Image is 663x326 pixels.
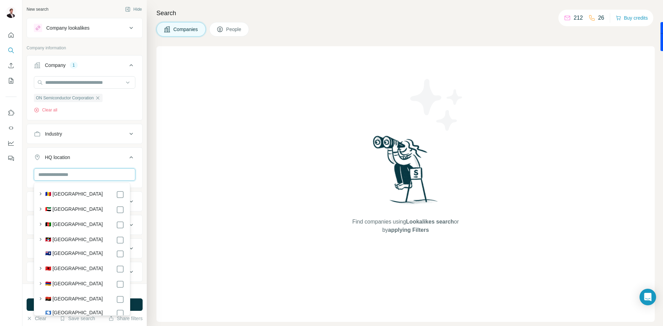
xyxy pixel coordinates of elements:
[45,62,66,69] div: Company
[120,4,147,14] button: Hide
[45,309,103,317] label: 🇦🇶 [GEOGRAPHIC_DATA]
[27,264,142,280] button: Keywords
[45,130,62,137] div: Industry
[27,45,143,51] p: Company information
[598,14,604,22] p: 26
[6,59,17,72] button: Enrich CSV
[640,289,656,305] div: Open Intercom Messenger
[616,13,648,23] button: Buy credits
[6,44,17,57] button: Search
[45,190,103,199] label: 🇦🇩 [GEOGRAPHIC_DATA]
[60,315,95,322] button: Save search
[6,137,17,149] button: Dashboard
[45,265,103,273] label: 🇦🇱 [GEOGRAPHIC_DATA]
[406,219,454,225] span: Lookalikes search
[27,240,142,257] button: Technologies
[45,221,103,229] label: 🇦🇫 [GEOGRAPHIC_DATA]
[108,315,143,322] button: Share filters
[27,57,142,76] button: Company1
[6,7,17,18] img: Avatar
[6,75,17,87] button: My lists
[350,218,461,234] span: Find companies using or by
[388,227,429,233] span: applying Filters
[6,122,17,134] button: Use Surfe API
[6,152,17,165] button: Feedback
[27,193,142,210] button: Annual revenue ($)
[226,26,242,33] span: People
[574,14,583,22] p: 212
[27,217,142,233] button: Employees (size)
[27,20,142,36] button: Company lookalikes
[45,295,103,304] label: 🇦🇴 [GEOGRAPHIC_DATA]
[27,126,142,142] button: Industry
[6,29,17,41] button: Quick start
[27,6,48,12] div: New search
[70,62,78,68] div: 1
[6,107,17,119] button: Use Surfe on LinkedIn
[406,74,468,136] img: Surfe Illustration - Stars
[173,26,199,33] span: Companies
[45,280,103,288] label: 🇦🇲 [GEOGRAPHIC_DATA]
[156,8,655,18] h4: Search
[34,107,57,113] button: Clear all
[27,149,142,168] button: HQ location
[46,24,89,31] div: Company lookalikes
[45,250,103,258] label: 🇦🇮 [GEOGRAPHIC_DATA]
[45,154,70,161] div: HQ location
[370,134,442,211] img: Surfe Illustration - Woman searching with binoculars
[36,95,94,101] span: ON Semiconductor Corporation
[27,315,46,322] button: Clear
[45,206,103,214] label: 🇦🇪 [GEOGRAPHIC_DATA]
[45,236,103,244] label: 🇦🇬 [GEOGRAPHIC_DATA]
[27,298,143,311] button: Run search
